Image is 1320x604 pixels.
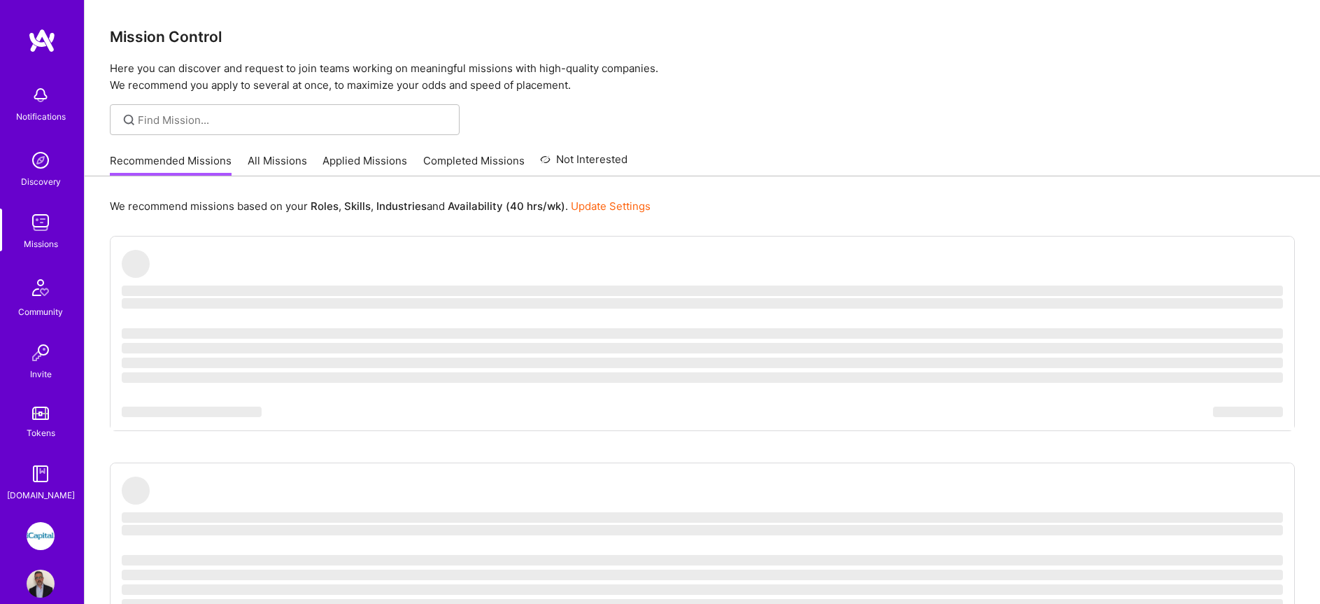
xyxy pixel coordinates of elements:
img: teamwork [27,209,55,237]
a: Completed Missions [423,153,525,176]
a: Applied Missions [322,153,407,176]
img: Community [24,271,57,304]
b: Roles [311,199,339,213]
div: Invite [30,367,52,381]
h3: Mission Control [110,28,1295,45]
input: Find Mission... [138,113,449,127]
div: Notifications [16,109,66,124]
img: Invite [27,339,55,367]
div: Community [18,304,63,319]
p: We recommend missions based on your , , and . [110,199,651,213]
a: Recommended Missions [110,153,232,176]
img: logo [28,28,56,53]
a: User Avatar [23,570,58,598]
img: discovery [27,146,55,174]
div: Tokens [27,426,55,440]
i: icon SearchGrey [121,112,137,128]
p: Here you can discover and request to join teams working on meaningful missions with high-quality ... [110,60,1295,94]
b: Industries [376,199,427,213]
a: iCapital: Building an Alternative Investment Marketplace [23,522,58,550]
img: guide book [27,460,55,488]
div: Missions [24,237,58,251]
img: bell [27,81,55,109]
img: tokens [32,407,49,420]
a: Update Settings [571,199,651,213]
img: iCapital: Building an Alternative Investment Marketplace [27,522,55,550]
div: [DOMAIN_NAME] [7,488,75,503]
a: Not Interested [540,151,627,176]
div: Discovery [21,174,61,189]
b: Skills [344,199,371,213]
b: Availability (40 hrs/wk) [448,199,565,213]
a: All Missions [248,153,307,176]
img: User Avatar [27,570,55,598]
